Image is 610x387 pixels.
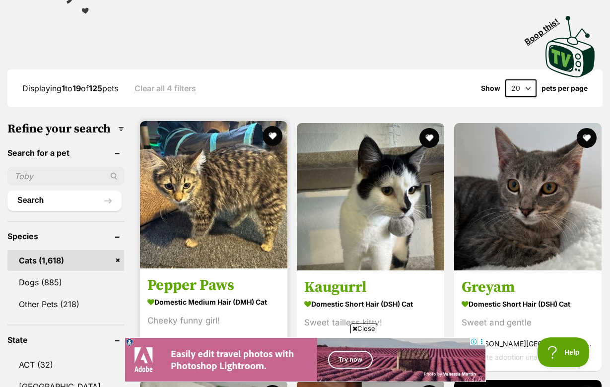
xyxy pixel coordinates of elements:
[481,84,500,92] span: Show
[7,294,124,315] a: Other Pets (218)
[7,272,124,293] a: Dogs (885)
[304,277,437,296] h3: Kaugurrl
[304,296,437,311] strong: Domestic Short Hair (DSH) Cat
[420,128,440,148] button: favourite
[147,294,280,309] strong: Domestic Medium Hair (DMH) Cat
[7,167,124,186] input: Toby
[297,123,444,270] img: Kaugurrl - Domestic Short Hair (DSH) Cat
[72,83,81,93] strong: 19
[7,122,124,136] h3: Refine your search
[1,1,9,9] img: consumer-privacy-logo.png
[545,7,595,79] a: Boop this!
[7,232,124,241] header: Species
[140,121,287,268] img: Pepper Paws - Domestic Medium Hair (DMH) Cat
[7,354,124,375] a: ACT (32)
[545,16,595,77] img: PetRescue TV logo
[89,83,102,93] strong: 125
[462,316,594,329] div: Sweet and gentle
[523,10,569,46] span: Boop this!
[350,323,377,333] span: Close
[462,277,594,296] h3: Greyam
[462,352,562,361] span: Interstate adoption unavailable
[62,83,65,93] strong: 1
[263,126,282,146] button: favourite
[454,123,602,270] img: Greyam - Domestic Short Hair (DSH) Cat
[147,314,280,327] div: Cheeky funny girl!
[304,316,437,329] div: Sweet tailless kitty!
[462,336,594,350] strong: [PERSON_NAME][GEOGRAPHIC_DATA]
[577,128,597,148] button: favourite
[7,148,124,157] header: Search for a pet
[454,270,602,371] a: Greyam Domestic Short Hair (DSH) Cat Sweet and gentle [PERSON_NAME][GEOGRAPHIC_DATA] Interstate a...
[125,337,486,382] iframe: Advertisement
[538,337,590,367] iframe: Help Scout Beacon - Open
[7,250,124,271] a: Cats (1,618)
[135,84,196,93] a: Clear all 4 filters
[22,83,118,93] span: Displaying to of pets
[7,335,124,344] header: State
[147,275,280,294] h3: Pepper Paws
[297,270,444,371] a: Kaugurrl Domestic Short Hair (DSH) Cat Sweet tailless kitty! Reservoir, [GEOGRAPHIC_DATA] Interst...
[542,84,588,92] label: pets per page
[462,296,594,311] strong: Domestic Short Hair (DSH) Cat
[7,191,122,210] button: Search
[140,268,287,369] a: Pepper Paws Domestic Medium Hair (DMH) Cat Cheeky funny girl! Reservoir, [GEOGRAPHIC_DATA] Inters...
